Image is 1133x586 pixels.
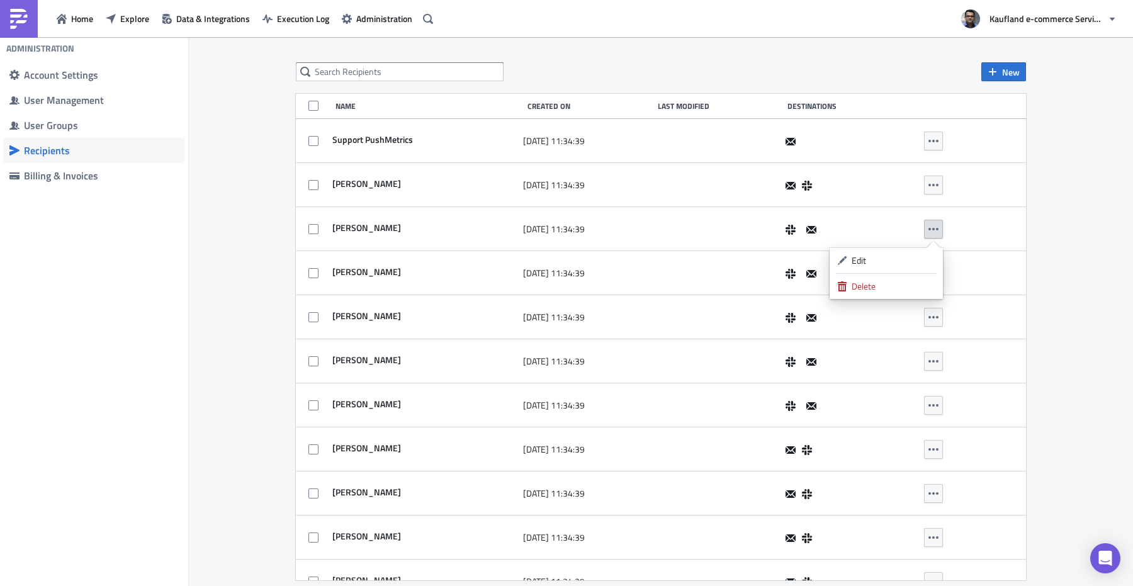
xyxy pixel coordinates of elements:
button: Administration [335,9,419,28]
span: Data & Integrations [176,12,250,25]
span: fedor tyurin [329,575,401,586]
span: Kaufland e-commerce Services GmbH & Co. KG [989,12,1103,25]
span: Support PushMetrics [329,134,413,145]
img: PushMetrics [9,9,29,29]
span: Bharti Saxena [329,266,401,278]
span: Explore [120,12,149,25]
input: Search Recipients [296,62,504,81]
span: New [1002,65,1020,79]
div: [DATE] 11:34:39 [523,217,648,242]
span: joyce-sue sonnenschei [329,310,401,322]
div: [DATE] 11:34:39 [523,261,648,286]
div: Last Modified [658,101,782,111]
div: Created On [527,101,651,111]
div: Destinations [787,101,918,111]
div: User Management [24,94,179,106]
button: Execution Log [256,9,335,28]
div: Account Settings [24,69,179,81]
button: New [981,62,1026,81]
div: Name [335,101,521,111]
h4: Administration [6,43,74,54]
img: Avatar [960,8,981,30]
span: Execution Log [277,12,329,25]
span: masoumeh teymourzadeh [329,531,401,542]
button: Data & Integrations [155,9,256,28]
span: jan ackermann [329,442,401,454]
div: [DATE] 11:34:39 [523,525,648,550]
div: Delete [852,280,935,293]
span: robert kresanek [329,354,401,366]
span: Laura Hoock [329,178,401,189]
button: Kaufland e-commerce Services GmbH & Co. KG [954,5,1124,33]
div: User Groups [24,119,179,132]
div: [DATE] 11:34:39 [523,393,648,418]
div: [DATE] 11:34:39 [523,349,648,374]
span: Administration [356,12,412,25]
div: Open Intercom Messenger [1090,543,1120,573]
div: [DATE] 11:34:39 [523,481,648,506]
div: Edit [852,254,935,267]
div: Recipients [24,144,179,157]
button: Home [50,9,99,28]
div: Billing & Invoices [24,169,179,182]
div: [DATE] 11:34:39 [523,305,648,330]
span: Felipe Xavier [329,222,401,234]
div: [DATE] 11:34:39 [523,128,648,154]
span: Bartek Truszkowski [329,487,401,498]
div: [DATE] 11:34:39 [523,172,648,198]
div: [DATE] 11:34:39 [523,437,648,462]
span: rumana bhuyan [329,398,401,410]
button: Explore [99,9,155,28]
span: Home [71,12,93,25]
